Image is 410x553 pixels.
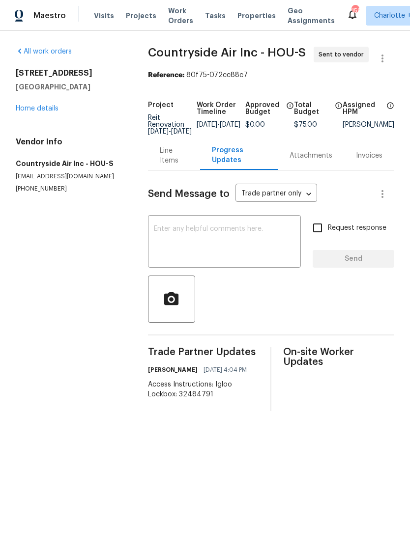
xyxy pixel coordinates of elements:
span: Trade Partner Updates [148,347,259,357]
span: $75.00 [294,121,317,128]
span: Request response [328,223,386,233]
span: Maestro [33,11,66,21]
p: [PHONE_NUMBER] [16,185,124,193]
div: Trade partner only [235,186,317,202]
span: Properties [237,11,276,21]
h2: [STREET_ADDRESS] [16,68,124,78]
span: [DATE] [197,121,217,128]
div: Access Instructions: Igloo Lockbox: 32484791 [148,380,259,399]
span: [DATE] [148,128,169,135]
span: Visits [94,11,114,21]
span: Projects [126,11,156,21]
div: Progress Updates [212,145,266,165]
span: Sent to vendor [319,50,368,59]
div: Invoices [356,151,382,161]
span: The hpm assigned to this work order. [386,102,394,121]
h4: Vendor Info [16,137,124,147]
span: Countryside Air Inc - HOU-S [148,47,306,58]
h6: [PERSON_NAME] [148,365,198,375]
span: On-site Worker Updates [283,347,394,367]
div: Attachments [290,151,332,161]
span: Geo Assignments [288,6,335,26]
h5: Assigned HPM [343,102,383,115]
a: All work orders [16,48,72,55]
a: Home details [16,105,59,112]
span: $0.00 [245,121,265,128]
span: [DATE] [220,121,240,128]
span: - [148,128,192,135]
span: Send Message to [148,189,230,199]
div: [PERSON_NAME] [343,121,394,128]
span: Reit Renovation [148,114,192,135]
h5: Total Budget [294,102,332,115]
div: Line Items [160,146,189,166]
h5: Work Order Timeline [197,102,245,115]
p: [EMAIL_ADDRESS][DOMAIN_NAME] [16,172,124,181]
span: Tasks [205,12,226,19]
span: [DATE] 4:04 PM [204,365,247,375]
h5: Countryside Air Inc - HOU-S [16,159,124,168]
h5: Approved Budget [245,102,283,115]
span: [DATE] [171,128,192,135]
span: Work Orders [168,6,193,26]
h5: [GEOGRAPHIC_DATA] [16,82,124,92]
b: Reference: [148,72,184,79]
span: - [197,121,240,128]
span: The total cost of line items that have been proposed by Opendoor. This sum includes line items th... [335,102,343,121]
h5: Project [148,102,174,109]
span: The total cost of line items that have been approved by both Opendoor and the Trade Partner. This... [286,102,294,121]
div: 80f75-072cc88c7 [148,70,394,80]
div: 158 [351,6,358,16]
